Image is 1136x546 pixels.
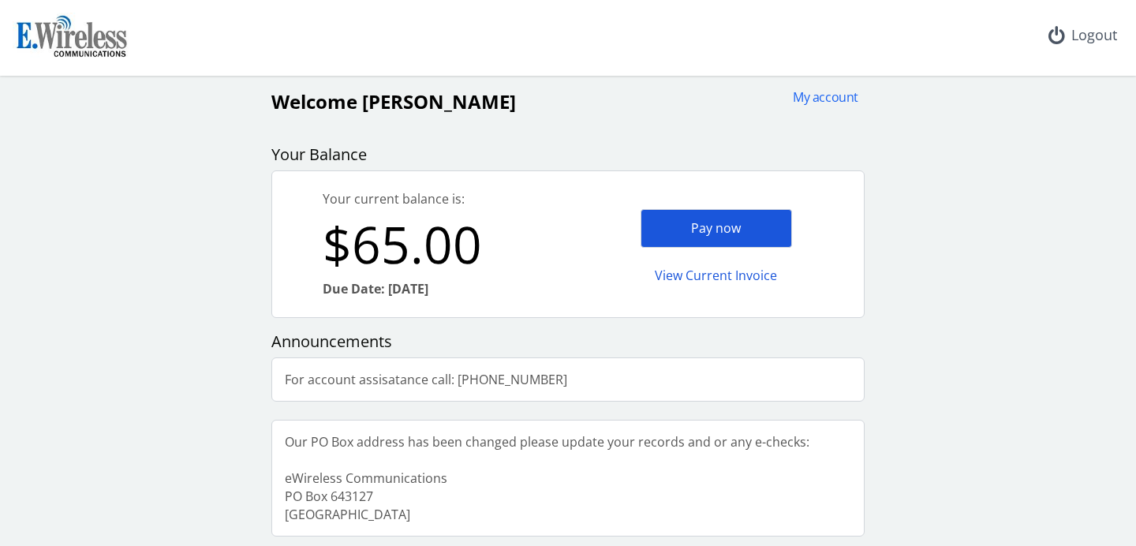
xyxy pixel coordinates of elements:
[362,88,516,114] span: [PERSON_NAME]
[641,257,792,294] div: View Current Invoice
[271,331,392,352] span: Announcements
[323,190,568,208] div: Your current balance is:
[323,280,568,298] div: Due Date: [DATE]
[272,421,822,536] div: Our PO Box address has been changed please update your records and or any e-checks: eWireless Com...
[323,208,568,280] div: $65.00
[271,88,357,114] span: Welcome
[641,209,792,248] div: Pay now
[783,88,858,107] div: My account
[272,358,580,402] div: For account assisatance call: [PHONE_NUMBER]
[271,144,367,165] span: Your Balance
